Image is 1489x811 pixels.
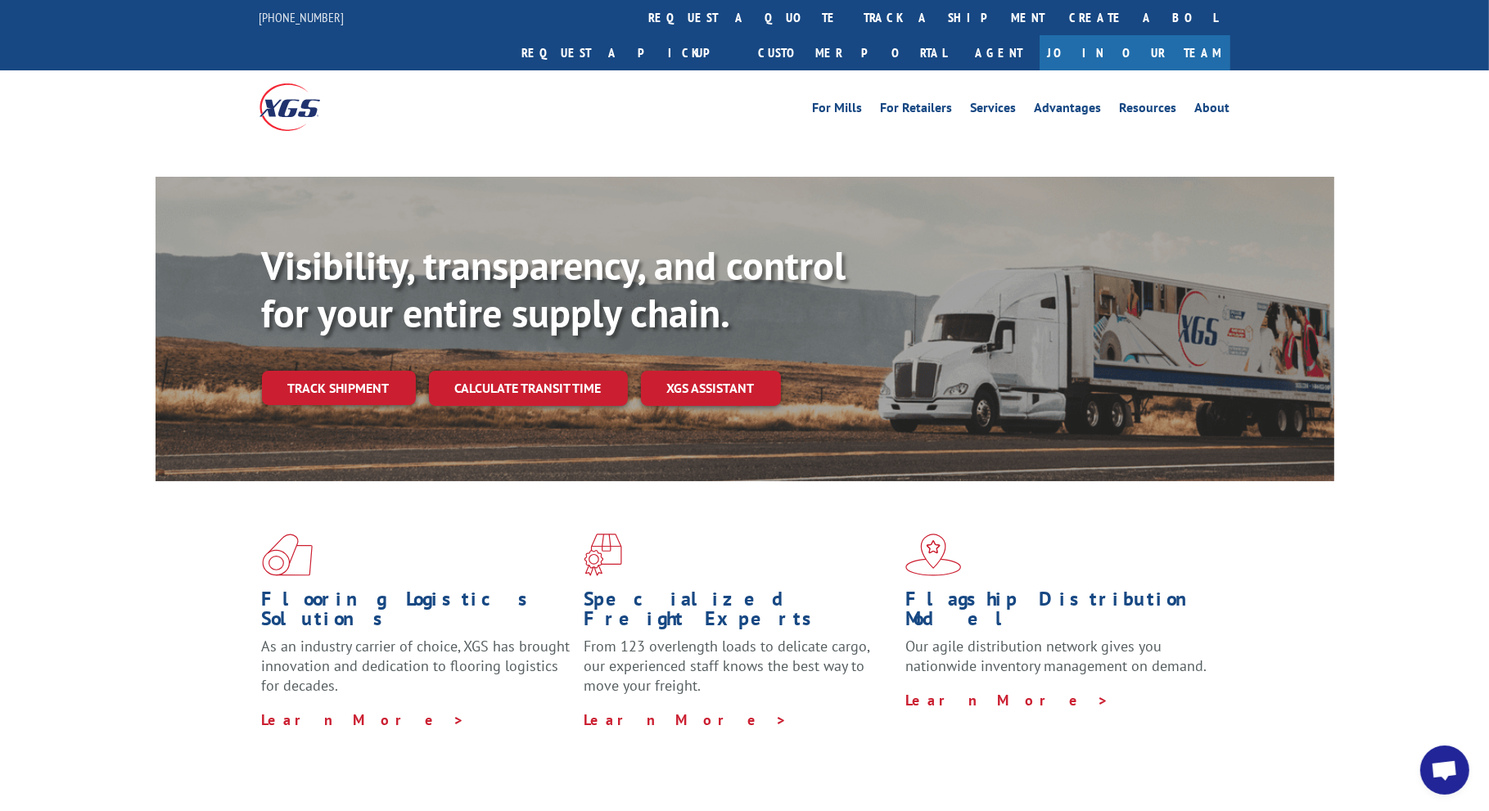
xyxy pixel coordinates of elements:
[259,9,345,25] a: [PHONE_NUMBER]
[971,101,1017,119] a: Services
[262,710,466,729] a: Learn More >
[262,534,313,576] img: xgs-icon-total-supply-chain-intelligence-red
[584,710,787,729] a: Learn More >
[262,589,571,637] h1: Flooring Logistics Solutions
[584,534,622,576] img: xgs-icon-focused-on-flooring-red
[813,101,863,119] a: For Mills
[641,371,781,406] a: XGS ASSISTANT
[584,589,893,637] h1: Specialized Freight Experts
[905,691,1109,710] a: Learn More >
[905,534,962,576] img: xgs-icon-flagship-distribution-model-red
[262,637,571,695] span: As an industry carrier of choice, XGS has brought innovation and dedication to flooring logistics...
[1035,101,1102,119] a: Advantages
[1420,746,1469,795] a: Open chat
[1195,101,1230,119] a: About
[429,371,628,406] a: Calculate transit time
[905,637,1207,675] span: Our agile distribution network gives you nationwide inventory management on demand.
[905,589,1215,637] h1: Flagship Distribution Model
[262,240,846,338] b: Visibility, transparency, and control for your entire supply chain.
[959,35,1040,70] a: Agent
[1040,35,1230,70] a: Join Our Team
[881,101,953,119] a: For Retailers
[584,637,893,710] p: From 123 overlength loads to delicate cargo, our experienced staff knows the best way to move you...
[262,371,416,405] a: Track shipment
[747,35,959,70] a: Customer Portal
[510,35,747,70] a: Request a pickup
[1120,101,1177,119] a: Resources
